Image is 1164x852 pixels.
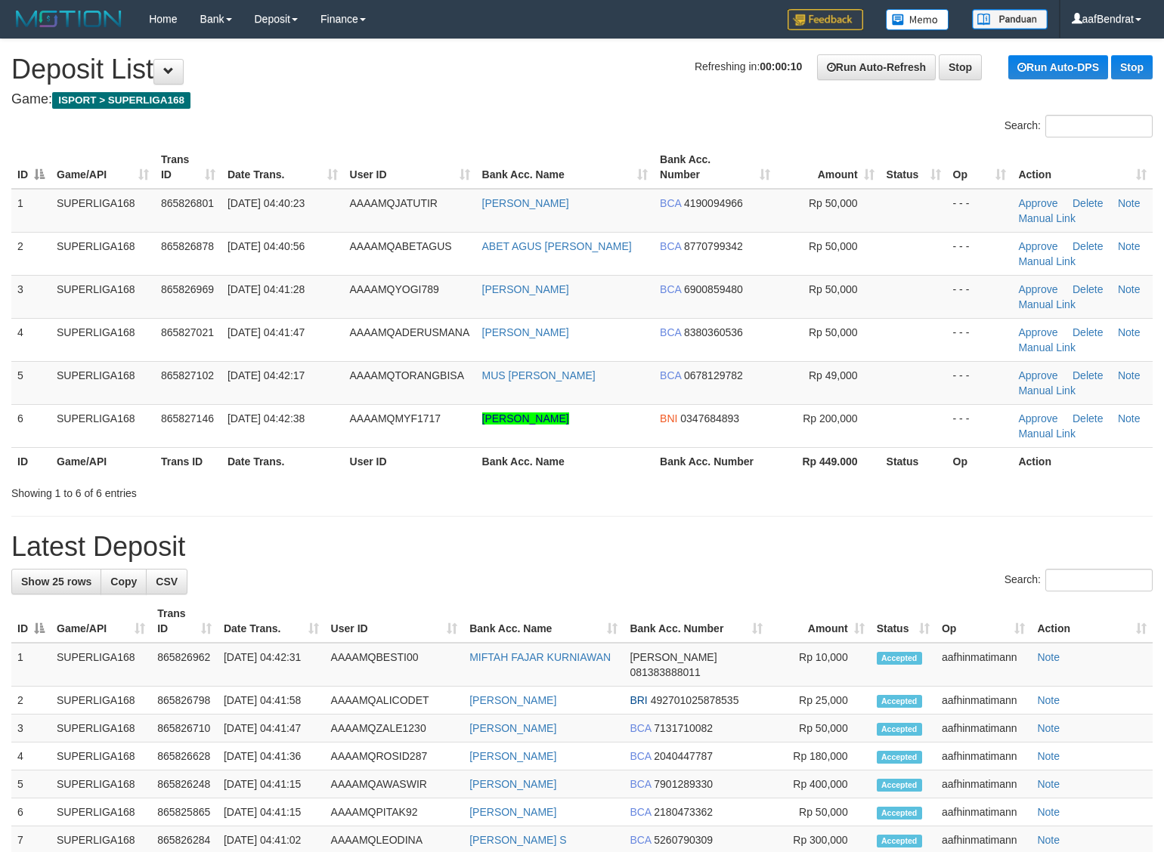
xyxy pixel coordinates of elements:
[947,275,1013,318] td: - - -
[155,447,221,475] th: Trans ID
[1018,212,1076,224] a: Manual Link
[654,778,713,790] span: Copy 7901289330 to clipboard
[51,361,155,404] td: SUPERLIGA168
[325,798,464,826] td: AAAAMQPITAK92
[350,197,438,209] span: AAAAMQJATUTIR
[809,240,858,252] span: Rp 50,000
[809,283,858,295] span: Rp 50,000
[11,275,51,318] td: 3
[788,9,863,30] img: Feedback.jpg
[1045,569,1153,591] input: Search:
[218,715,325,742] td: [DATE] 04:41:47
[51,447,155,475] th: Game/API
[51,146,155,189] th: Game/API: activate to sort column ascending
[482,240,632,252] a: ABET AGUS [PERSON_NAME]
[11,770,51,798] td: 5
[161,283,214,295] span: 865826969
[228,326,305,338] span: [DATE] 04:41:47
[877,695,922,708] span: Accepted
[1005,115,1153,137] label: Search:
[1037,651,1060,663] a: Note
[936,742,1032,770] td: aafhinmatimann
[947,146,1013,189] th: Op: activate to sort column ascending
[1073,197,1103,209] a: Delete
[11,54,1153,85] h1: Deposit List
[1018,326,1057,338] a: Approve
[476,447,655,475] th: Bank Acc. Name
[1073,412,1103,424] a: Delete
[482,412,569,424] a: [PERSON_NAME]
[11,447,51,475] th: ID
[1037,806,1060,818] a: Note
[651,694,739,706] span: Copy 492701025878535 to clipboard
[1018,369,1057,381] a: Approve
[684,240,743,252] span: Copy 8770799342 to clipboard
[469,778,556,790] a: [PERSON_NAME]
[760,60,802,73] strong: 00:00:10
[11,361,51,404] td: 5
[11,232,51,275] td: 2
[221,146,344,189] th: Date Trans.: activate to sort column ascending
[684,326,743,338] span: Copy 8380360536 to clipboard
[151,643,218,687] td: 865826962
[476,146,655,189] th: Bank Acc. Name: activate to sort column ascending
[51,643,151,687] td: SUPERLIGA168
[11,318,51,361] td: 4
[325,643,464,687] td: AAAAMQBESTI00
[161,197,214,209] span: 865826801
[325,770,464,798] td: AAAAMQAWASWIR
[155,146,221,189] th: Trans ID: activate to sort column ascending
[630,778,651,790] span: BCA
[630,806,651,818] span: BCA
[1037,834,1060,846] a: Note
[161,412,214,424] span: 865827146
[11,742,51,770] td: 4
[684,197,743,209] span: Copy 4190094966 to clipboard
[482,369,596,381] a: MUS [PERSON_NAME]
[871,600,936,643] th: Status: activate to sort column ascending
[1012,146,1153,189] th: Action: activate to sort column ascending
[52,92,190,109] span: ISPORT > SUPERLIGA168
[1111,55,1153,79] a: Stop
[654,146,776,189] th: Bank Acc. Number: activate to sort column ascending
[51,232,155,275] td: SUPERLIGA168
[51,404,155,447] td: SUPERLIGA168
[947,404,1013,447] td: - - -
[21,576,91,588] span: Show 25 rows
[11,643,51,687] td: 1
[660,326,681,338] span: BCA
[769,715,870,742] td: Rp 50,000
[51,318,155,361] td: SUPERLIGA168
[776,447,881,475] th: Rp 449.000
[463,600,624,643] th: Bank Acc. Name: activate to sort column ascending
[482,283,569,295] a: [PERSON_NAME]
[1018,283,1057,295] a: Approve
[228,369,305,381] span: [DATE] 04:42:17
[1018,412,1057,424] a: Approve
[680,412,739,424] span: Copy 0347684893 to clipboard
[877,652,922,665] span: Accepted
[947,318,1013,361] td: - - -
[939,54,982,80] a: Stop
[1018,384,1076,397] a: Manual Link
[1118,412,1141,424] a: Note
[469,806,556,818] a: [PERSON_NAME]
[881,146,947,189] th: Status: activate to sort column ascending
[809,326,858,338] span: Rp 50,000
[1118,326,1141,338] a: Note
[482,197,569,209] a: [PERSON_NAME]
[769,600,870,643] th: Amount: activate to sort column ascending
[1031,600,1153,643] th: Action: activate to sort column ascending
[161,240,214,252] span: 865826878
[110,576,137,588] span: Copy
[350,412,441,424] span: AAAAMQMYF1717
[1037,694,1060,706] a: Note
[325,687,464,715] td: AAAAMQALICODET
[817,54,936,80] a: Run Auto-Refresh
[936,643,1032,687] td: aafhinmatimann
[660,369,681,381] span: BCA
[654,806,713,818] span: Copy 2180473362 to clipboard
[51,275,155,318] td: SUPERLIGA168
[769,798,870,826] td: Rp 50,000
[11,189,51,233] td: 1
